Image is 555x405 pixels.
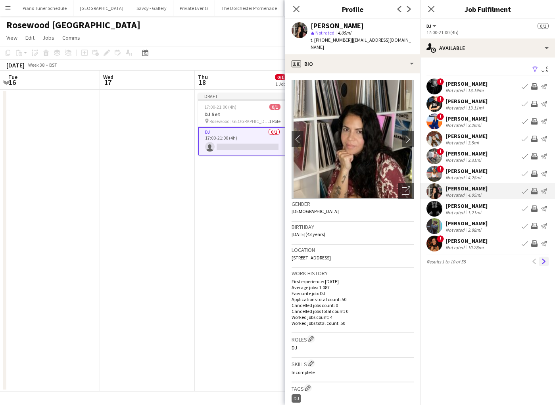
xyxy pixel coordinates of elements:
span: Rosewood [GEOGRAPHIC_DATA] [209,118,269,124]
span: ! [437,78,444,85]
div: 1.21mi [466,209,483,215]
div: [PERSON_NAME] [446,80,488,87]
div: [PERSON_NAME] [446,202,488,209]
div: 2.88mi [466,227,483,233]
div: [PERSON_NAME] [311,22,364,29]
div: 13.11mi [466,105,485,111]
div: [PERSON_NAME] [446,237,488,244]
div: Draft [198,93,287,99]
app-job-card: Draft17:00-21:00 (4h)0/1DJ Set Rosewood [GEOGRAPHIC_DATA]1 RoleDJ0/117:00-21:00 (4h) [198,93,287,155]
button: Piano Tuner Schedule [16,0,73,16]
span: 17:00-21:00 (4h) [204,104,236,110]
span: DJ [426,23,431,29]
div: 3.5mi [466,140,480,146]
div: [PERSON_NAME] [446,185,488,192]
p: Favourite job: DJ [292,290,414,296]
button: Alba Restaurant [284,0,329,16]
div: [PERSON_NAME] [446,132,488,140]
span: ! [437,235,444,242]
span: | [EMAIL_ADDRESS][DOMAIN_NAME] [311,37,411,50]
a: Edit [22,33,38,43]
h3: Roles [292,335,414,343]
button: Savoy - Gallery [130,0,173,16]
div: DJ [292,394,301,403]
span: Wed [103,73,113,81]
span: ! [437,148,444,155]
div: [PERSON_NAME] [446,98,488,105]
span: 1 Role [269,118,280,124]
div: [PERSON_NAME] [446,150,488,157]
h3: Skills [292,359,414,368]
div: Open photos pop-in [398,183,414,199]
h3: Work history [292,270,414,277]
span: [STREET_ADDRESS] [292,255,331,261]
span: Results 1 to 10 of 55 [426,259,466,265]
div: Not rated [446,122,466,128]
h3: Profile [285,4,420,14]
img: Crew avatar or photo [292,80,414,199]
div: [PERSON_NAME] [446,220,488,227]
div: 13.19mi [466,87,485,93]
h3: Location [292,246,414,253]
span: 18 [197,78,208,87]
p: Applications total count: 50 [292,296,414,302]
button: [GEOGRAPHIC_DATA] [73,0,130,16]
div: Not rated [446,105,466,111]
div: 1 Job [275,81,286,87]
span: 17 [102,78,113,87]
div: Not rated [446,244,466,250]
div: BST [49,62,57,68]
span: Jobs [42,34,54,41]
div: Not rated [446,87,466,93]
div: Not rated [446,175,466,180]
a: View [3,33,21,43]
div: Not rated [446,140,466,146]
span: DJ [292,345,297,351]
button: The Dorchester Promenade [215,0,284,16]
span: ! [437,96,444,103]
button: DJ [426,23,438,29]
h1: Rosewood [GEOGRAPHIC_DATA] [6,19,140,31]
p: Cancelled jobs count: 0 [292,302,414,308]
h3: Gender [292,200,414,207]
span: Tue [8,73,17,81]
span: Edit [25,34,35,41]
span: 0/1 [538,23,549,29]
div: 3.26mi [466,122,483,128]
div: Not rated [446,227,466,233]
span: Week 38 [26,62,46,68]
p: Cancelled jobs total count: 0 [292,308,414,314]
span: View [6,34,17,41]
span: 16 [7,78,17,87]
div: Available [420,38,555,58]
span: 0/1 [275,74,286,80]
span: 4.05mi [336,30,353,36]
span: ! [437,113,444,120]
div: 17:00-21:00 (4h) [426,29,549,35]
div: [PERSON_NAME] [446,167,488,175]
span: [DEMOGRAPHIC_DATA] [292,208,339,214]
span: Not rated [315,30,334,36]
span: [DATE] (43 years) [292,231,325,237]
div: 4.05mi [466,192,483,198]
h3: Birthday [292,223,414,230]
h3: Job Fulfilment [420,4,555,14]
a: Jobs [39,33,58,43]
app-card-role: DJ0/117:00-21:00 (4h) [198,127,287,155]
p: Worked jobs total count: 50 [292,320,414,326]
div: 10.28mi [466,244,485,250]
div: 4.28mi [466,175,483,180]
div: Bio [285,54,420,73]
h3: Tags [292,384,414,392]
p: First experience: [DATE] [292,278,414,284]
p: Incomplete [292,369,414,375]
span: Thu [198,73,208,81]
p: Average jobs: 1.087 [292,284,414,290]
p: Worked jobs count: 4 [292,314,414,320]
div: Not rated [446,157,466,163]
span: 0/1 [269,104,280,110]
div: [PERSON_NAME] [446,115,488,122]
div: Not rated [446,192,466,198]
div: Not rated [446,209,466,215]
